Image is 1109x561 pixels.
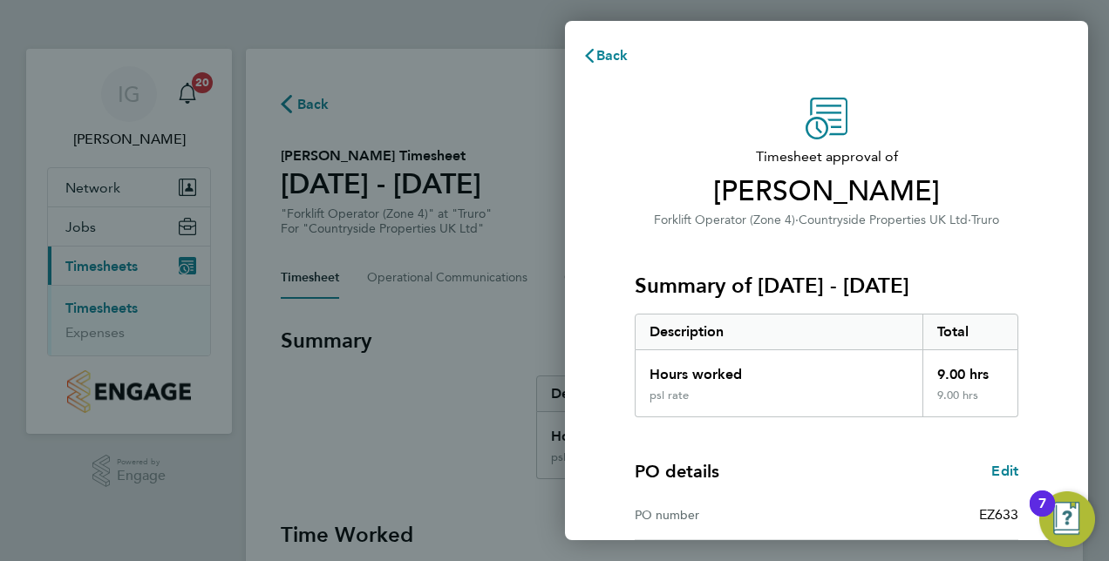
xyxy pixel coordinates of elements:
span: Timesheet approval of [635,146,1018,167]
span: Countryside Properties UK Ltd [799,213,968,227]
span: Truro [971,213,999,227]
button: Open Resource Center, 7 new notifications [1039,491,1095,547]
div: 9.00 hrs [922,350,1018,389]
div: PO number [635,504,827,525]
h4: PO details [635,459,719,483]
div: 9.00 hrs [922,389,1018,416]
a: Edit [991,461,1018,482]
span: · [795,213,799,227]
span: · [968,213,971,227]
div: Total [922,314,1018,349]
div: Description [636,314,922,349]
div: 7 [1038,504,1046,526]
span: Back [596,47,629,64]
div: Hours worked [636,350,922,389]
span: Edit [991,463,1018,479]
div: psl rate [650,389,689,402]
div: Summary of 15 - 21 Sep 2025 [635,314,1018,417]
span: [PERSON_NAME] [635,174,1018,209]
span: Forklift Operator (Zone 4) [654,213,795,227]
span: EZ633 [979,506,1018,523]
button: Back [565,38,646,73]
h3: Summary of [DATE] - [DATE] [635,272,1018,300]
